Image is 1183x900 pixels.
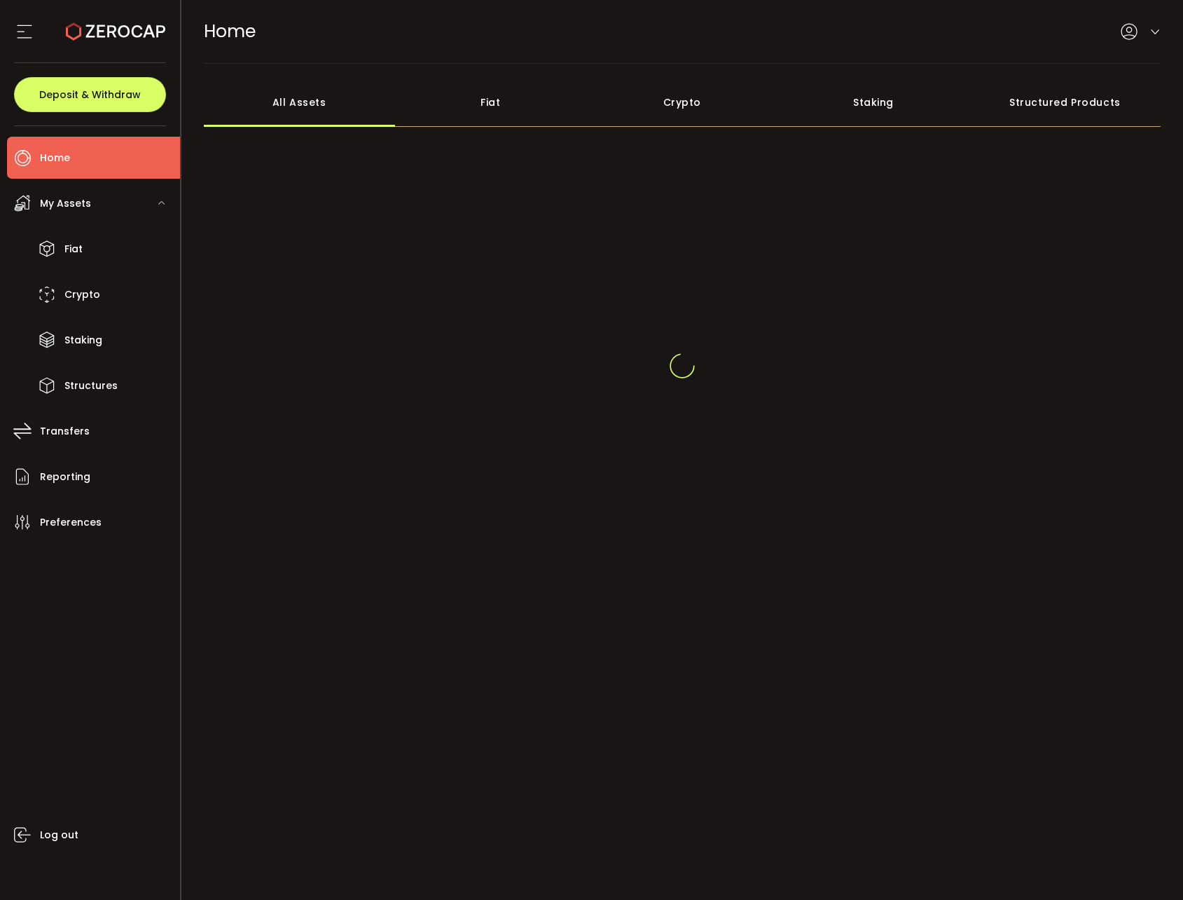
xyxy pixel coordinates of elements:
[395,78,586,127] div: Fiat
[64,239,83,259] span: Fiat
[969,78,1161,127] div: Structured Products
[40,148,70,168] span: Home
[586,78,777,127] div: Crypto
[40,193,91,214] span: My Assets
[40,467,90,487] span: Reporting
[64,376,118,396] span: Structures
[64,285,100,305] span: Crypto
[39,90,141,100] span: Deposit & Withdraw
[40,512,102,533] span: Preferences
[204,78,395,127] div: All Assets
[64,330,102,350] span: Staking
[777,78,969,127] div: Staking
[204,19,256,43] span: Home
[40,421,90,442] span: Transfers
[40,825,78,845] span: Log out
[14,77,166,112] button: Deposit & Withdraw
